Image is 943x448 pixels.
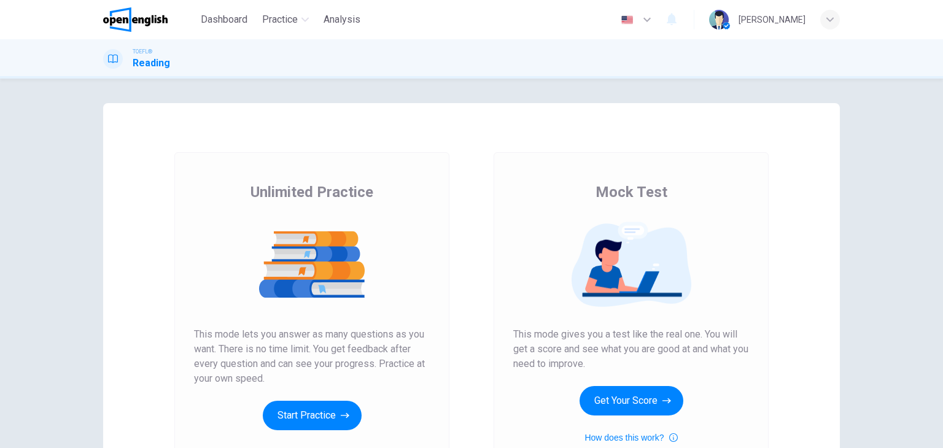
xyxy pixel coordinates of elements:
[194,327,430,386] span: This mode lets you answer as many questions as you want. There is no time limit. You get feedback...
[263,401,362,430] button: Start Practice
[250,182,373,202] span: Unlimited Practice
[319,9,365,31] button: Analysis
[324,12,360,27] span: Analysis
[596,182,667,202] span: Mock Test
[103,7,196,32] a: OpenEnglish logo
[196,9,252,31] button: Dashboard
[133,56,170,71] h1: Reading
[201,12,247,27] span: Dashboard
[133,47,152,56] span: TOEFL®
[103,7,168,32] img: OpenEnglish logo
[257,9,314,31] button: Practice
[584,430,677,445] button: How does this work?
[619,15,635,25] img: en
[580,386,683,415] button: Get Your Score
[709,10,729,29] img: Profile picture
[739,12,805,27] div: [PERSON_NAME]
[513,327,749,371] span: This mode gives you a test like the real one. You will get a score and see what you are good at a...
[262,12,298,27] span: Practice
